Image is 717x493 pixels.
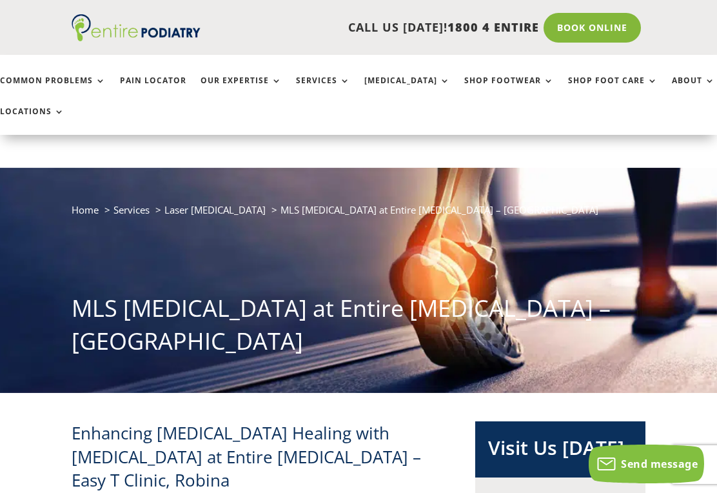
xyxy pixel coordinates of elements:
button: Send message [589,445,704,483]
img: logo (1) [72,14,201,41]
a: Pain Locator [120,76,186,104]
a: Our Expertise [201,76,282,104]
a: [MEDICAL_DATA] [364,76,450,104]
a: Book Online [544,13,641,43]
nav: breadcrumb [72,201,645,228]
a: About [672,76,715,104]
a: Shop Foot Care [568,76,658,104]
h1: MLS [MEDICAL_DATA] at Entire [MEDICAL_DATA] – [GEOGRAPHIC_DATA] [72,292,645,364]
h2: Visit Us [DATE] [488,434,633,468]
a: Home [72,203,99,216]
p: CALL US [DATE]! [201,19,539,36]
a: Laser [MEDICAL_DATA] [164,203,266,216]
span: 1800 4 ENTIRE [447,19,539,35]
span: MLS [MEDICAL_DATA] at Entire [MEDICAL_DATA] – [GEOGRAPHIC_DATA] [280,203,598,216]
a: Services [113,203,150,216]
a: Shop Footwear [464,76,554,104]
span: Send message [621,457,698,471]
a: Entire Podiatry [72,31,201,44]
a: Services [296,76,350,104]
